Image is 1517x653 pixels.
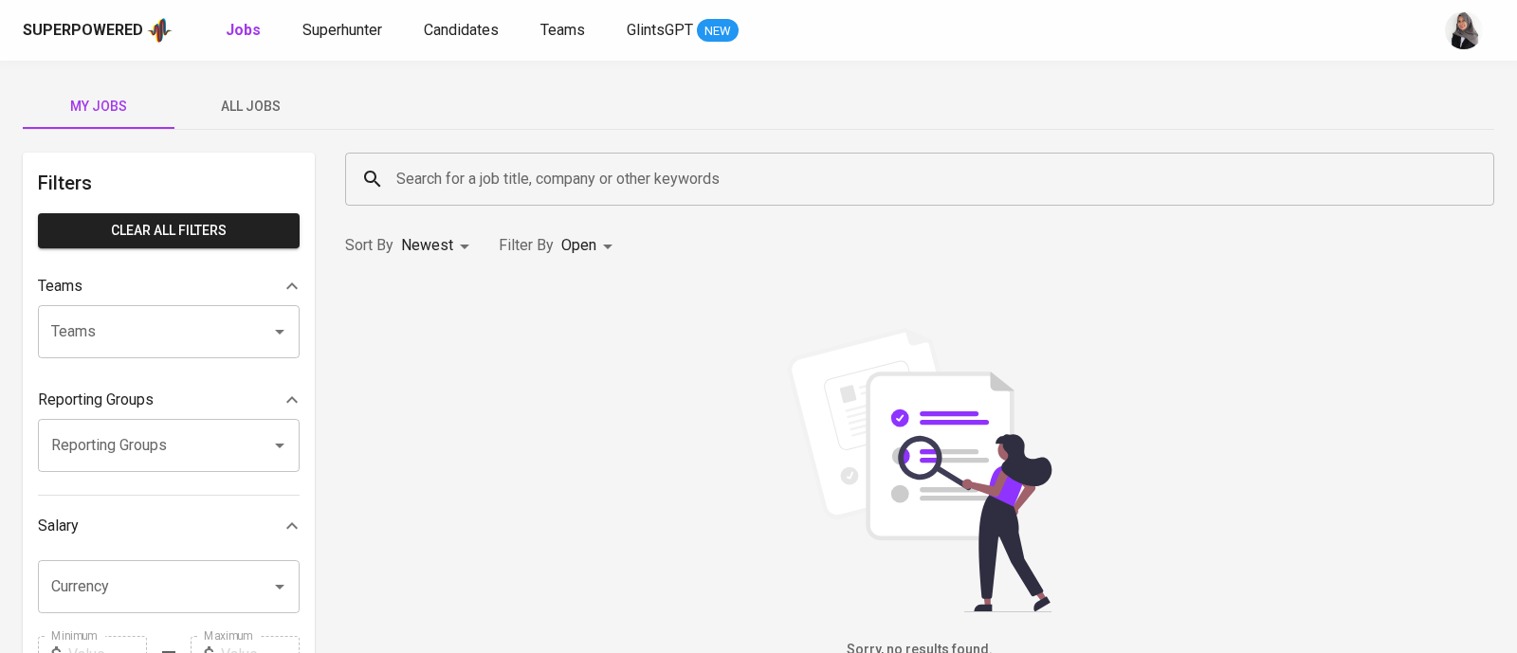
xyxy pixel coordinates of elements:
[1445,11,1483,49] img: sinta.windasari@glints.com
[38,507,300,545] div: Salary
[34,95,163,118] span: My Jobs
[345,234,393,257] p: Sort By
[401,228,476,263] div: Newest
[697,22,739,41] span: NEW
[266,318,293,345] button: Open
[302,19,386,43] a: Superhunter
[38,381,300,419] div: Reporting Groups
[38,213,300,248] button: Clear All filters
[38,168,300,198] h6: Filters
[38,515,79,537] p: Salary
[23,20,143,42] div: Superpowered
[302,21,382,39] span: Superhunter
[226,19,265,43] a: Jobs
[561,228,619,263] div: Open
[561,236,596,254] span: Open
[424,21,499,39] span: Candidates
[23,16,173,45] a: Superpoweredapp logo
[38,389,154,411] p: Reporting Groups
[266,573,293,600] button: Open
[499,234,554,257] p: Filter By
[424,19,503,43] a: Candidates
[226,21,261,39] b: Jobs
[53,219,284,243] span: Clear All filters
[401,234,453,257] p: Newest
[38,275,82,298] p: Teams
[147,16,173,45] img: app logo
[266,432,293,459] button: Open
[627,19,739,43] a: GlintsGPT NEW
[540,19,589,43] a: Teams
[627,21,693,39] span: GlintsGPT
[38,267,300,305] div: Teams
[777,328,1062,612] img: file_searching.svg
[540,21,585,39] span: Teams
[186,95,315,118] span: All Jobs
